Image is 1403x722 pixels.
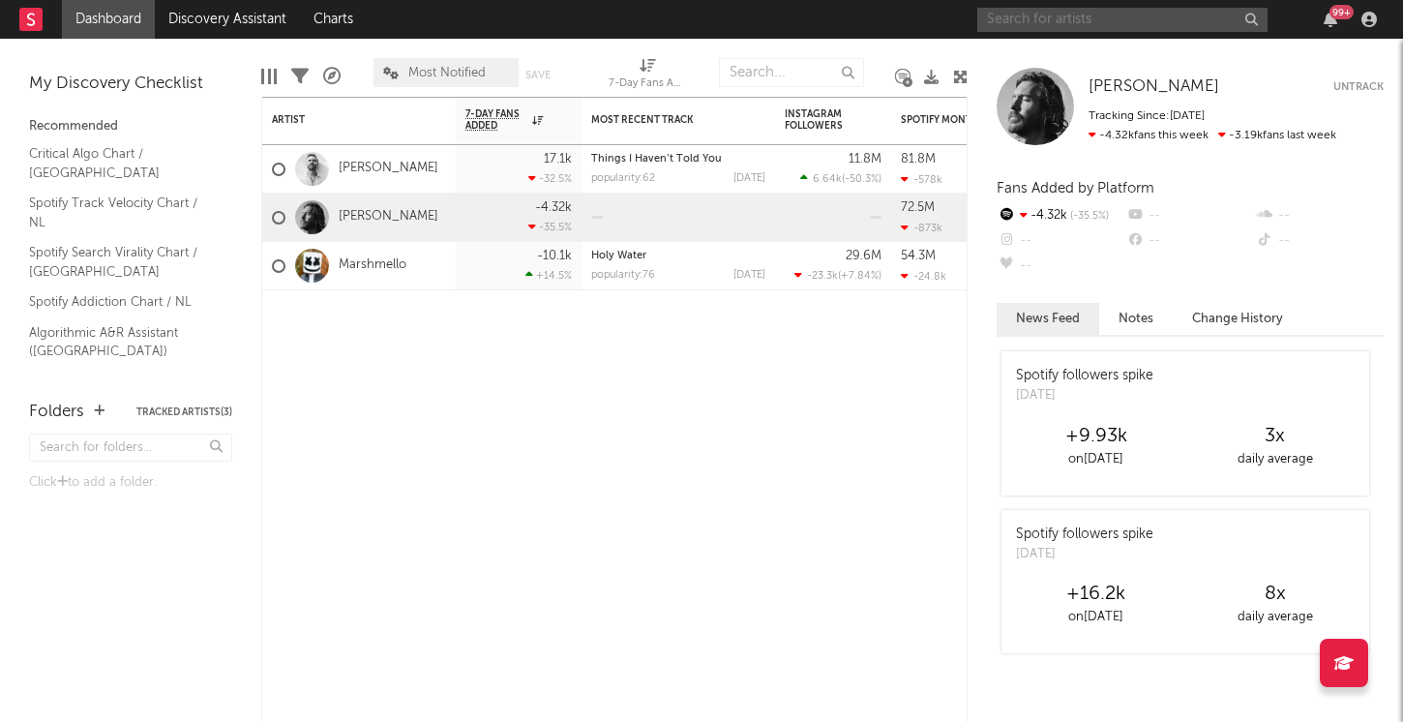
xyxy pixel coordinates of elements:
[1255,228,1384,254] div: --
[1016,386,1153,406] div: [DATE]
[261,48,277,105] div: Edit Columns
[291,48,309,105] div: Filters
[339,257,406,274] a: Marshmello
[136,407,232,417] button: Tracked Artists(3)
[1185,425,1364,448] div: 3 x
[591,154,765,165] div: Things I Haven’t Told You
[1329,5,1354,19] div: 99 +
[1255,203,1384,228] div: --
[528,221,572,233] div: -35.5 %
[997,228,1125,254] div: --
[591,251,646,261] a: Holy Water
[901,173,942,186] div: -578k
[29,115,232,138] div: Recommended
[901,201,935,214] div: 72.5M
[849,153,881,165] div: 11.8M
[591,173,655,184] div: popularity: 62
[997,181,1154,196] span: Fans Added by Platform
[1324,12,1337,27] button: 99+
[841,271,879,282] span: +7.84 %
[525,269,572,282] div: +14.5 %
[1016,545,1153,564] div: [DATE]
[845,174,879,185] span: -50.3 %
[465,108,527,132] span: 7-Day Fans Added
[339,209,438,226] a: [PERSON_NAME]
[846,250,881,262] div: 29.6M
[733,270,765,281] div: [DATE]
[525,70,551,80] button: Save
[997,203,1125,228] div: -4.32k
[537,250,572,262] div: -10.1k
[1067,211,1109,222] span: -35.5 %
[272,114,417,126] div: Artist
[1006,448,1185,471] div: on [DATE]
[997,303,1099,335] button: News Feed
[29,322,213,362] a: Algorithmic A&R Assistant ([GEOGRAPHIC_DATA])
[733,173,765,184] div: [DATE]
[29,143,213,183] a: Critical Algo Chart / [GEOGRAPHIC_DATA]
[997,254,1125,279] div: --
[535,201,572,214] div: -4.32k
[29,193,213,232] a: Spotify Track Velocity Chart / NL
[29,401,84,424] div: Folders
[794,269,881,282] div: ( )
[1089,77,1219,97] a: [PERSON_NAME]
[1016,366,1153,386] div: Spotify followers spike
[609,73,686,96] div: 7-Day Fans Added (7-Day Fans Added)
[29,73,232,96] div: My Discovery Checklist
[1016,525,1153,545] div: Spotify followers spike
[1185,606,1364,629] div: daily average
[1006,583,1185,606] div: +16.2k
[1089,130,1336,141] span: -3.19k fans last week
[544,153,572,165] div: 17.1k
[1185,448,1364,471] div: daily average
[323,48,341,105] div: A&R Pipeline
[609,48,686,105] div: 7-Day Fans Added (7-Day Fans Added)
[901,250,936,262] div: 54.3M
[591,251,765,261] div: Holy Water
[901,222,942,234] div: -873k
[719,58,864,87] input: Search...
[901,153,936,165] div: 81.8M
[29,471,232,495] div: Click to add a folder.
[29,291,213,313] a: Spotify Addiction Chart / NL
[29,242,213,282] a: Spotify Search Virality Chart / [GEOGRAPHIC_DATA]
[1089,110,1205,122] span: Tracking Since: [DATE]
[813,174,842,185] span: 6.64k
[1125,203,1254,228] div: --
[1089,130,1209,141] span: -4.32k fans this week
[528,172,572,185] div: -32.5 %
[800,172,881,185] div: ( )
[785,108,852,132] div: Instagram Followers
[901,114,1046,126] div: Spotify Monthly Listeners
[339,161,438,177] a: [PERSON_NAME]
[1099,303,1173,335] button: Notes
[591,270,655,281] div: popularity: 76
[807,271,838,282] span: -23.3k
[591,154,722,165] a: Things I Haven’t Told You
[977,8,1268,32] input: Search for artists
[1006,606,1185,629] div: on [DATE]
[1006,425,1185,448] div: +9.93k
[29,434,232,462] input: Search for folders...
[591,114,736,126] div: Most Recent Track
[1173,303,1302,335] button: Change History
[408,67,486,79] span: Most Notified
[1185,583,1364,606] div: 8 x
[1333,77,1384,97] button: Untrack
[901,270,946,283] div: -24.8k
[1089,78,1219,95] span: [PERSON_NAME]
[1125,228,1254,254] div: --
